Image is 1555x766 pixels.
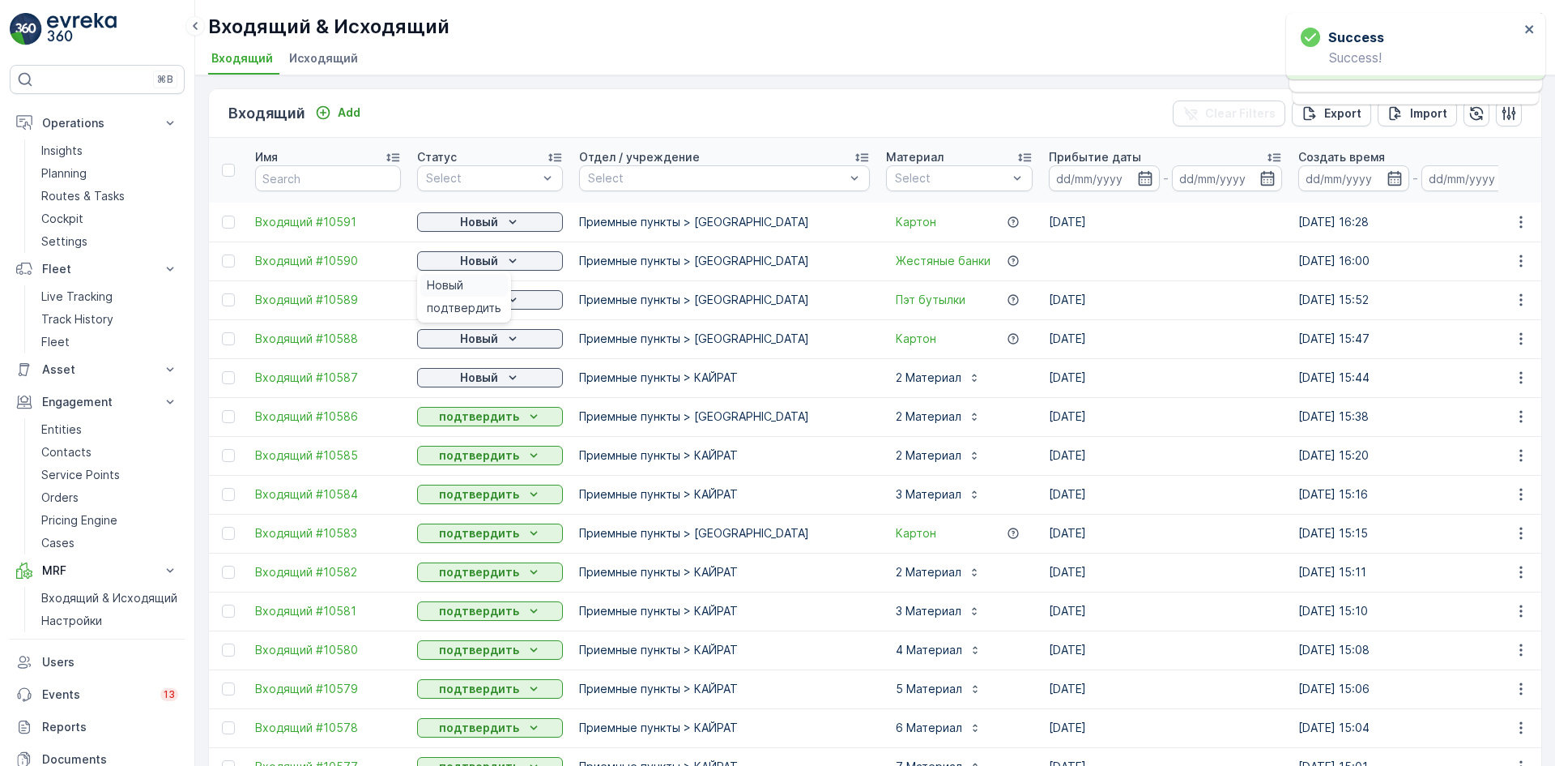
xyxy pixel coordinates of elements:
[896,486,961,503] p: 3 Материал
[41,334,70,350] p: Fleet
[896,292,965,308] a: Пэт бутылки
[417,251,563,271] button: Новый
[896,331,936,347] span: Картон
[255,603,401,619] a: Входящий #10581
[35,441,185,464] a: Contacts
[42,687,151,703] p: Events
[222,255,235,267] div: Toggle Row Selected
[41,490,79,506] p: Orders
[886,637,991,663] button: 4 Материал
[1041,553,1290,592] td: [DATE]
[211,50,273,66] span: Входящий
[896,370,961,386] p: 2 Материал
[896,642,962,658] p: 4 Материал
[42,563,152,579] p: MRF
[255,525,401,541] span: Входящий #10583
[896,253,991,269] a: Жестяные банки
[460,331,498,347] p: Новый
[417,524,563,543] button: подтвердить
[417,407,563,426] button: подтвердить
[417,368,563,387] button: Новый
[417,640,563,660] button: подтвердить
[571,397,878,436] td: Приемные пункты > [GEOGRAPHIC_DATA]
[1041,358,1290,397] td: [DATE]
[571,280,878,319] td: Приемные пункты > [GEOGRAPHIC_DATA]
[10,711,185,743] a: Reports
[1041,670,1290,708] td: [DATE]
[255,292,401,308] a: Входящий #10589
[417,601,563,621] button: подтвердить
[886,715,991,741] button: 6 Материал
[255,331,401,347] a: Входящий #10588
[1290,631,1540,670] td: [DATE] 15:08
[571,358,878,397] td: Приемные пункты > КАЙРАТ
[35,418,185,441] a: Entities
[222,683,235,695] div: Toggle Row Selected
[417,563,563,582] button: подтвердить
[42,719,178,735] p: Reports
[255,165,401,191] input: Search
[42,115,152,131] p: Operations
[895,170,1008,186] p: Select
[886,481,991,507] button: 3 Материал
[1301,50,1519,65] p: Success!
[417,329,563,349] button: Новый
[896,214,936,230] span: Картон
[1290,319,1540,358] td: [DATE] 15:47
[886,559,991,585] button: 2 Материал
[426,170,538,186] p: Select
[896,564,961,580] p: 2 Материал
[896,409,961,425] p: 2 Материал
[41,444,92,460] p: Contacts
[896,447,961,464] p: 2 Материал
[255,214,401,230] a: Входящий #10591
[41,143,83,159] p: Insights
[417,271,511,323] ul: Новый
[427,277,463,293] span: Новый
[886,598,991,624] button: 3 Материал
[886,676,991,702] button: 5 Материал
[417,679,563,699] button: подтвердить
[1290,670,1540,708] td: [DATE] 15:06
[255,681,401,697] a: Входящий #10579
[1290,397,1540,436] td: [DATE] 15:38
[41,467,120,483] p: Service Points
[439,564,519,580] p: подтвердить
[255,253,401,269] a: Входящий #10590
[222,721,235,734] div: Toggle Row Selected
[222,293,235,306] div: Toggle Row Selected
[255,720,401,736] span: Входящий #10578
[1290,475,1540,514] td: [DATE] 15:16
[10,353,185,386] button: Asset
[460,253,498,269] p: Новый
[42,261,152,277] p: Fleet
[41,211,83,227] p: Cockpit
[427,300,501,316] span: подтвердить
[255,370,401,386] a: Входящий #10587
[35,587,185,610] a: Входящий & Исходящий
[571,475,878,514] td: Приемные пункты > КАЙРАТ
[222,449,235,462] div: Toggle Row Selected
[1041,592,1290,631] td: [DATE]
[896,525,936,541] a: Картон
[460,370,498,386] p: Новый
[1041,475,1290,514] td: [DATE]
[571,592,878,631] td: Приемные пункты > КАЙРАТ
[1524,23,1536,38] button: close
[417,718,563,738] button: подтвердить
[10,13,42,45] img: logo
[1292,101,1371,126] button: Export
[42,394,152,410] p: Engagement
[571,708,878,747] td: Приемные пункты > КАЙРАТ
[1049,165,1160,191] input: dd/mm/yyyy
[417,485,563,504] button: подтвердить
[439,525,519,541] p: подтвердить
[439,720,519,736] p: подтвердить
[289,50,358,66] span: Исходящий
[417,446,563,465] button: подтвердить
[1041,397,1290,436] td: [DATE]
[47,13,117,45] img: logo_light-DOdMpM7g.png
[1041,280,1290,319] td: [DATE]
